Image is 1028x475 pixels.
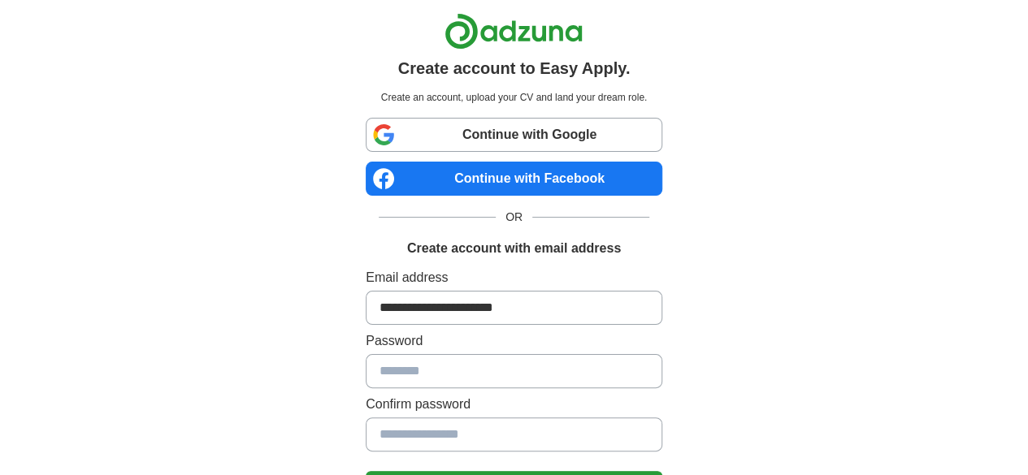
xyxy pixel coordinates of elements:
[366,118,662,152] a: Continue with Google
[366,162,662,196] a: Continue with Facebook
[398,56,631,80] h1: Create account to Easy Apply.
[369,90,659,105] p: Create an account, upload your CV and land your dream role.
[366,395,662,414] label: Confirm password
[407,239,621,258] h1: Create account with email address
[366,331,662,351] label: Password
[496,209,532,226] span: OR
[366,268,662,287] label: Email address
[445,13,583,50] img: Adzuna logo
